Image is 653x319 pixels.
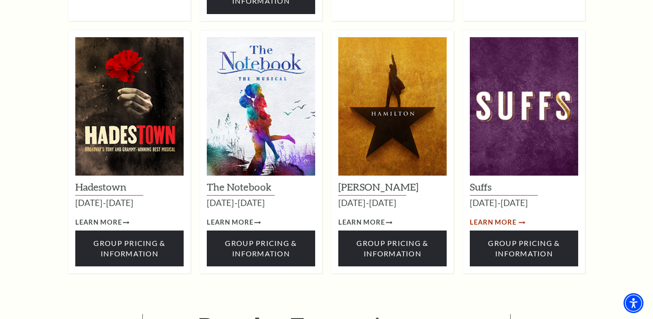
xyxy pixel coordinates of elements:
a: Group Pricing & Information - open in a new tab [75,231,184,266]
a: August 4-9, 2026 Learn More Group Pricing & Information - open in a new tab [470,217,524,228]
a: Group Pricing & Information - open in a new tab [470,231,578,266]
p: [DATE]-[DATE] [207,196,315,210]
img: The Notebook [207,37,315,176]
p: Hadestown [75,180,184,196]
a: Group Pricing & Information - open in a new tab [338,231,447,266]
div: Accessibility Menu [624,293,643,313]
p: The Notebook [207,180,315,196]
p: [DATE]-[DATE] [470,196,578,210]
a: June 23-28, 2026 Learn More Group Pricing & Information - open in a new tab [207,217,261,228]
p: Suffs [470,180,578,196]
span: Learn More [75,217,122,228]
span: Group Pricing & Information [225,239,297,257]
p: [DATE]-[DATE] [75,196,184,210]
span: Learn More [338,217,385,228]
span: Group Pricing & Information [488,239,560,257]
span: Group Pricing & Information [93,239,165,257]
img: Hadestown [75,37,184,176]
span: Group Pricing & Information [356,239,428,257]
span: Learn More [207,217,253,228]
img: Hamilton [338,37,447,176]
a: Group Pricing & Information - open in a new tab [207,231,315,266]
img: Suffs [470,37,578,176]
a: July 15-26, 2026 Learn More Group Pricing & Information - open in a new tab [338,217,392,228]
p: [PERSON_NAME] [338,180,447,196]
p: [DATE]-[DATE] [338,196,447,210]
span: Learn More [470,217,517,228]
a: June 5-7, 2026 Learn More Group Pricing & Information - open in a new tab [75,217,129,228]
